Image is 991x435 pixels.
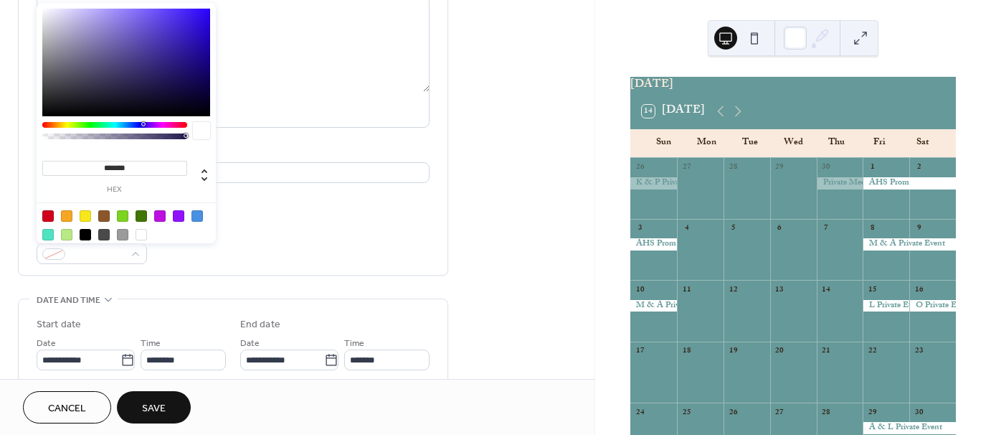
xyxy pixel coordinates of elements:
[685,129,728,158] div: Mon
[37,317,81,332] div: Start date
[42,229,54,240] div: #50E3C2
[42,210,54,222] div: #D0021B
[914,223,924,234] div: 9
[867,284,878,295] div: 15
[173,210,184,222] div: #9013FE
[901,129,944,158] div: Sat
[37,336,56,351] span: Date
[728,407,739,418] div: 26
[142,401,166,416] span: Save
[728,223,739,234] div: 5
[630,300,677,312] div: M & A Private Event
[774,407,785,418] div: 27
[909,300,956,312] div: O Private Event
[635,346,645,357] div: 17
[914,407,924,418] div: 30
[914,162,924,173] div: 2
[240,317,280,332] div: End date
[80,210,91,222] div: #F8E71C
[867,223,878,234] div: 8
[98,229,110,240] div: #4A4A4A
[42,186,187,194] label: hex
[821,162,832,173] div: 30
[191,210,203,222] div: #4A90E2
[37,145,427,160] div: Location
[867,346,878,357] div: 22
[635,407,645,418] div: 24
[642,129,685,158] div: Sun
[728,284,739,295] div: 12
[635,162,645,173] div: 26
[61,210,72,222] div: #F5A623
[61,229,72,240] div: #B8E986
[728,162,739,173] div: 28
[821,407,832,418] div: 28
[630,77,956,94] div: [DATE]
[23,391,111,424] button: Cancel
[863,422,956,434] div: A & L Private Event
[635,284,645,295] div: 10
[817,177,863,190] div: Private Meeting
[630,238,677,251] div: AHS Prom
[681,284,692,295] div: 11
[867,407,878,418] div: 29
[728,346,739,357] div: 19
[914,346,924,357] div: 23
[80,229,91,240] div: #000000
[867,162,878,173] div: 1
[821,346,832,357] div: 21
[98,210,110,222] div: #8B572A
[821,223,832,234] div: 7
[774,284,785,295] div: 13
[48,401,86,416] span: Cancel
[681,407,692,418] div: 25
[635,223,645,234] div: 3
[774,162,785,173] div: 29
[815,129,858,158] div: Thu
[774,223,785,234] div: 6
[863,177,956,190] div: AHS Prom
[858,129,901,158] div: Fri
[863,238,956,251] div: M & A Private Event
[681,346,692,357] div: 18
[154,210,166,222] div: #BD10E0
[117,391,191,424] button: Save
[681,223,692,234] div: 4
[863,300,909,312] div: L Private Event
[774,346,785,357] div: 20
[136,210,147,222] div: #417505
[772,129,815,158] div: Wed
[344,336,364,351] span: Time
[637,101,710,121] button: 14[DATE]
[136,229,147,240] div: #FFFFFF
[821,284,832,295] div: 14
[117,210,128,222] div: #7ED321
[630,177,677,190] div: K & P Private Event
[914,284,924,295] div: 16
[240,336,260,351] span: Date
[681,162,692,173] div: 27
[141,336,161,351] span: Time
[729,129,772,158] div: Tue
[117,229,128,240] div: #9B9B9B
[37,293,100,308] span: Date and time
